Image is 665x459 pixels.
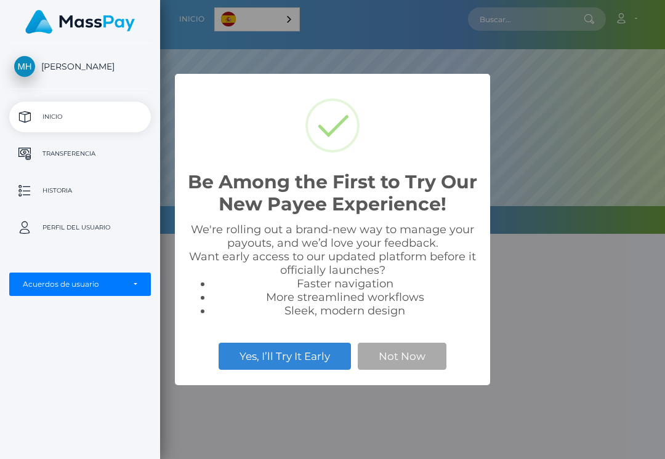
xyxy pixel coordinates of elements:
h2: Be Among the First to Try Our New Payee Experience! [187,171,478,215]
p: Inicio [14,108,146,126]
li: More streamlined workflows [212,290,478,304]
p: Historia [14,182,146,200]
p: Transferencia [14,145,146,163]
span: [PERSON_NAME] [9,61,151,72]
li: Sleek, modern design [212,304,478,317]
img: MassPay [25,10,135,34]
div: Acuerdos de usuario [23,279,124,289]
div: We're rolling out a brand-new way to manage your payouts, and we’d love your feedback. Want early... [187,223,478,317]
button: Yes, I’ll Try It Early [219,343,351,370]
li: Faster navigation [212,277,478,290]
p: Perfil del usuario [14,218,146,237]
button: Not Now [358,343,446,370]
button: Acuerdos de usuario [9,273,151,296]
